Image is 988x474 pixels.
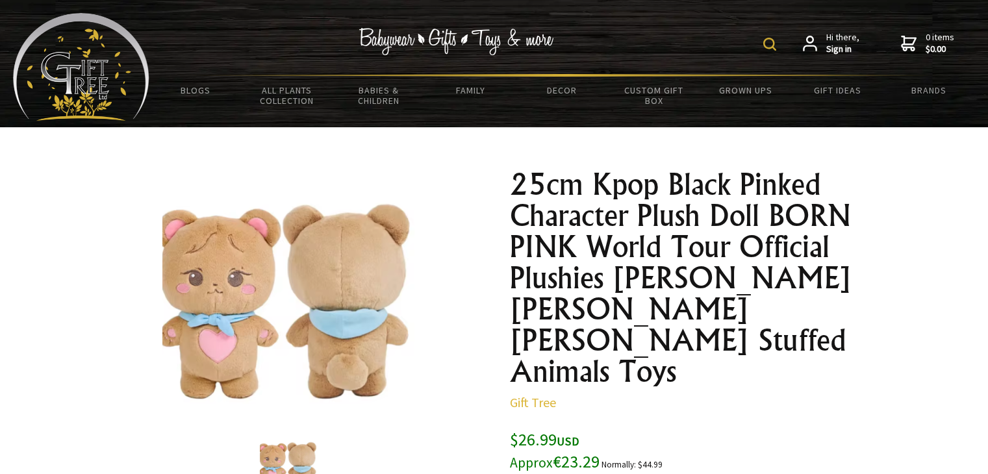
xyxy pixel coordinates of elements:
a: Hi there,Sign in [803,32,859,55]
span: Hi there, [826,32,859,55]
h1: 25cm Kpop Black Pinked Character Plush Doll BORN PINK World Tour Official Plushies [PERSON_NAME] ... [510,169,889,387]
a: Grown Ups [700,77,791,104]
a: Custom Gift Box [608,77,700,114]
a: BLOGS [149,77,241,104]
img: product search [763,38,776,51]
span: 0 items [926,31,954,55]
img: Babywear - Gifts - Toys & more [359,28,554,55]
small: Normally: $44.99 [602,459,663,470]
span: $26.99 €23.29 [510,429,600,472]
a: Gift Ideas [792,77,883,104]
a: Brands [883,77,975,104]
a: All Plants Collection [241,77,333,114]
a: Babies & Children [333,77,424,114]
a: Family [425,77,516,104]
a: Gift Tree [510,394,556,410]
img: Babyware - Gifts - Toys and more... [13,13,149,121]
strong: Sign in [826,44,859,55]
small: Approx [510,454,553,471]
span: USD [557,434,579,449]
img: 25cm Kpop Black Pinked Character Plush Doll BORN PINK World Tour Official Plushies Jennie Lisa Ro... [162,187,416,404]
strong: $0.00 [926,44,954,55]
a: 0 items$0.00 [901,32,954,55]
a: Decor [516,77,608,104]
